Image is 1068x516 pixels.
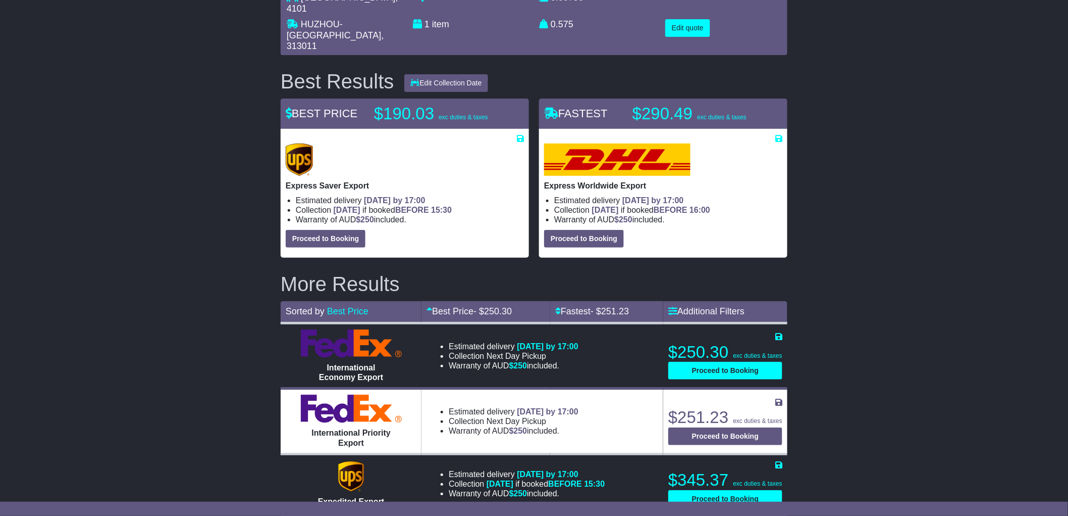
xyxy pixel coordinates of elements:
[697,114,746,121] span: exc duties & taxes
[449,416,578,426] li: Collection
[334,206,452,214] span: if booked
[514,361,527,370] span: 250
[449,479,605,489] li: Collection
[395,206,429,214] span: BEFORE
[449,470,605,479] li: Estimated delivery
[439,114,488,121] span: exc duties & taxes
[404,74,489,92] button: Edit Collection Date
[364,196,425,205] span: [DATE] by 17:00
[517,342,578,351] span: [DATE] by 17:00
[622,196,684,205] span: [DATE] by 17:00
[514,489,527,498] span: 250
[668,490,782,508] button: Proceed to Booking
[591,306,629,316] span: - $
[548,480,582,488] span: BEFORE
[592,206,619,214] span: [DATE]
[487,352,546,360] span: Next Day Pickup
[432,19,449,29] span: item
[544,230,624,248] button: Proceed to Booking
[338,461,363,492] img: UPS (new): Expedited Export
[514,427,527,435] span: 250
[517,470,578,479] span: [DATE] by 17:00
[287,19,381,40] span: HUZHOU-[GEOGRAPHIC_DATA]
[449,351,578,361] li: Collection
[311,429,390,447] span: International Priority Export
[449,361,578,370] li: Warranty of AUD included.
[554,215,782,224] li: Warranty of AUD included.
[668,306,744,316] a: Additional Filters
[276,70,399,92] div: Best Results
[668,470,782,490] p: $345.37
[668,428,782,445] button: Proceed to Booking
[374,104,500,124] p: $190.03
[487,480,513,488] span: [DATE]
[449,426,578,436] li: Warranty of AUD included.
[286,144,313,176] img: UPS (new): Express Saver Export
[484,306,512,316] span: 250.30
[668,362,782,380] button: Proceed to Booking
[601,306,629,316] span: 251.23
[509,489,527,498] span: $
[733,417,782,425] span: exc duties & taxes
[449,407,578,416] li: Estimated delivery
[733,480,782,487] span: exc duties & taxes
[665,19,710,37] button: Edit quote
[286,306,325,316] span: Sorted by
[509,361,527,370] span: $
[654,206,687,214] span: BEFORE
[360,215,374,224] span: 250
[473,306,512,316] span: - $
[487,480,605,488] span: if booked
[327,306,368,316] a: Best Price
[689,206,710,214] span: 16:00
[544,144,690,176] img: DHL: Express Worldwide Export
[426,306,512,316] a: Best Price- $250.30
[319,363,383,382] span: International Economy Export
[733,352,782,359] span: exc duties & taxes
[296,215,524,224] li: Warranty of AUD included.
[668,342,782,362] p: $250.30
[614,215,632,224] span: $
[584,480,605,488] span: 15:30
[509,427,527,435] span: $
[286,230,365,248] button: Proceed to Booking
[424,19,430,29] span: 1
[555,306,629,316] a: Fastest- $251.23
[296,205,524,215] li: Collection
[431,206,452,214] span: 15:30
[286,107,357,120] span: BEST PRICE
[619,215,632,224] span: 250
[334,206,360,214] span: [DATE]
[544,181,782,191] p: Express Worldwide Export
[554,205,782,215] li: Collection
[551,19,573,29] span: 0.575
[632,104,759,124] p: $290.49
[296,196,524,205] li: Estimated delivery
[287,30,384,52] span: , 313011
[544,107,608,120] span: FASTEST
[592,206,710,214] span: if booked
[449,489,605,498] li: Warranty of AUD included.
[286,181,524,191] p: Express Saver Export
[487,417,546,426] span: Next Day Pickup
[301,330,402,358] img: FedEx Express: International Economy Export
[668,407,782,428] p: $251.23
[517,407,578,416] span: [DATE] by 17:00
[318,497,385,506] span: Expedited Export
[449,342,578,351] li: Estimated delivery
[281,273,787,295] h2: More Results
[301,395,402,423] img: FedEx Express: International Priority Export
[554,196,782,205] li: Estimated delivery
[356,215,374,224] span: $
